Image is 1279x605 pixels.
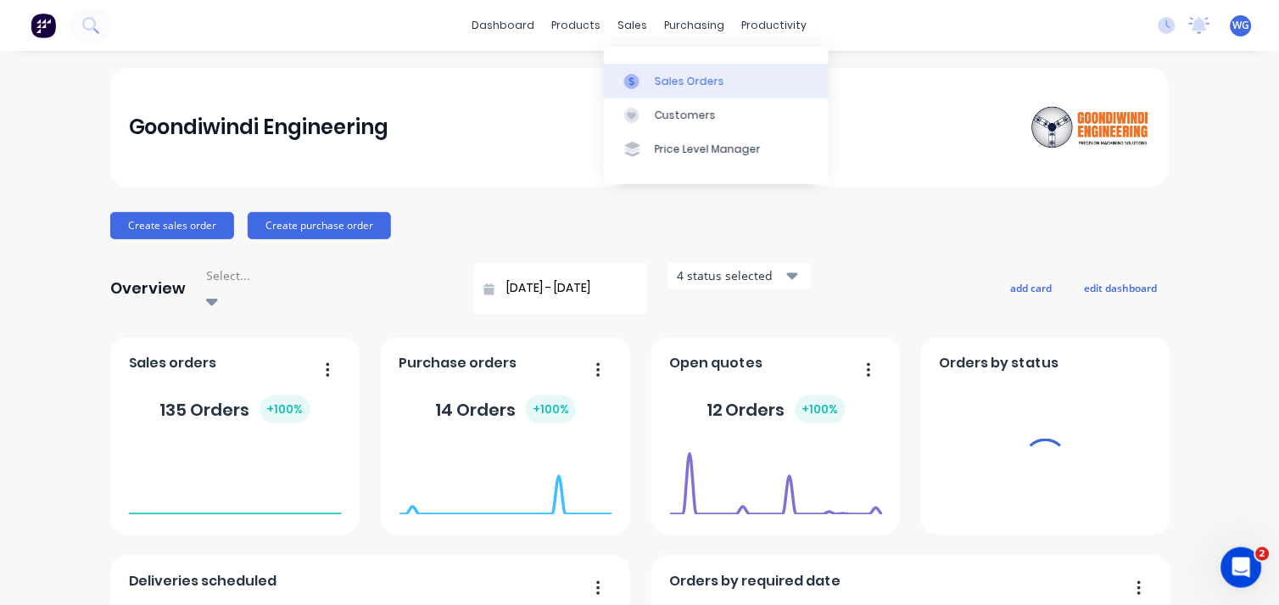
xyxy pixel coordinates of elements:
span: 2 [1256,547,1270,561]
a: Sales Orders [604,64,829,98]
span: Orders by status [940,353,1059,373]
div: Goondiwindi Engineering [129,110,389,144]
img: Goondiwindi Engineering [1031,97,1150,158]
span: Purchase orders [399,353,517,373]
div: Overview [110,272,186,305]
span: Open quotes [670,353,763,373]
span: Deliveries scheduled [129,571,277,591]
div: Sales Orders [655,74,724,89]
div: products [544,13,610,38]
div: purchasing [656,13,734,38]
span: Sales orders [129,353,217,373]
button: 4 status selected [667,263,812,288]
span: WG [1233,18,1250,33]
div: 14 Orders [435,395,576,423]
div: productivity [734,13,816,38]
div: 4 status selected [677,266,784,284]
div: sales [610,13,656,38]
a: dashboard [464,13,544,38]
div: + 100 % [260,395,310,423]
div: + 100 % [796,395,846,423]
div: Price Level Manager [655,142,761,157]
button: Create sales order [110,212,234,239]
img: Factory [31,13,56,38]
div: 12 Orders [707,395,846,423]
div: + 100 % [526,395,576,423]
button: add card [1000,277,1064,299]
a: Customers [604,98,829,132]
iframe: Intercom live chat [1221,547,1262,588]
div: 135 Orders [160,395,310,423]
button: edit dashboard [1074,277,1169,299]
button: Create purchase order [248,212,391,239]
div: Customers [655,108,716,123]
a: Price Level Manager [604,132,829,166]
